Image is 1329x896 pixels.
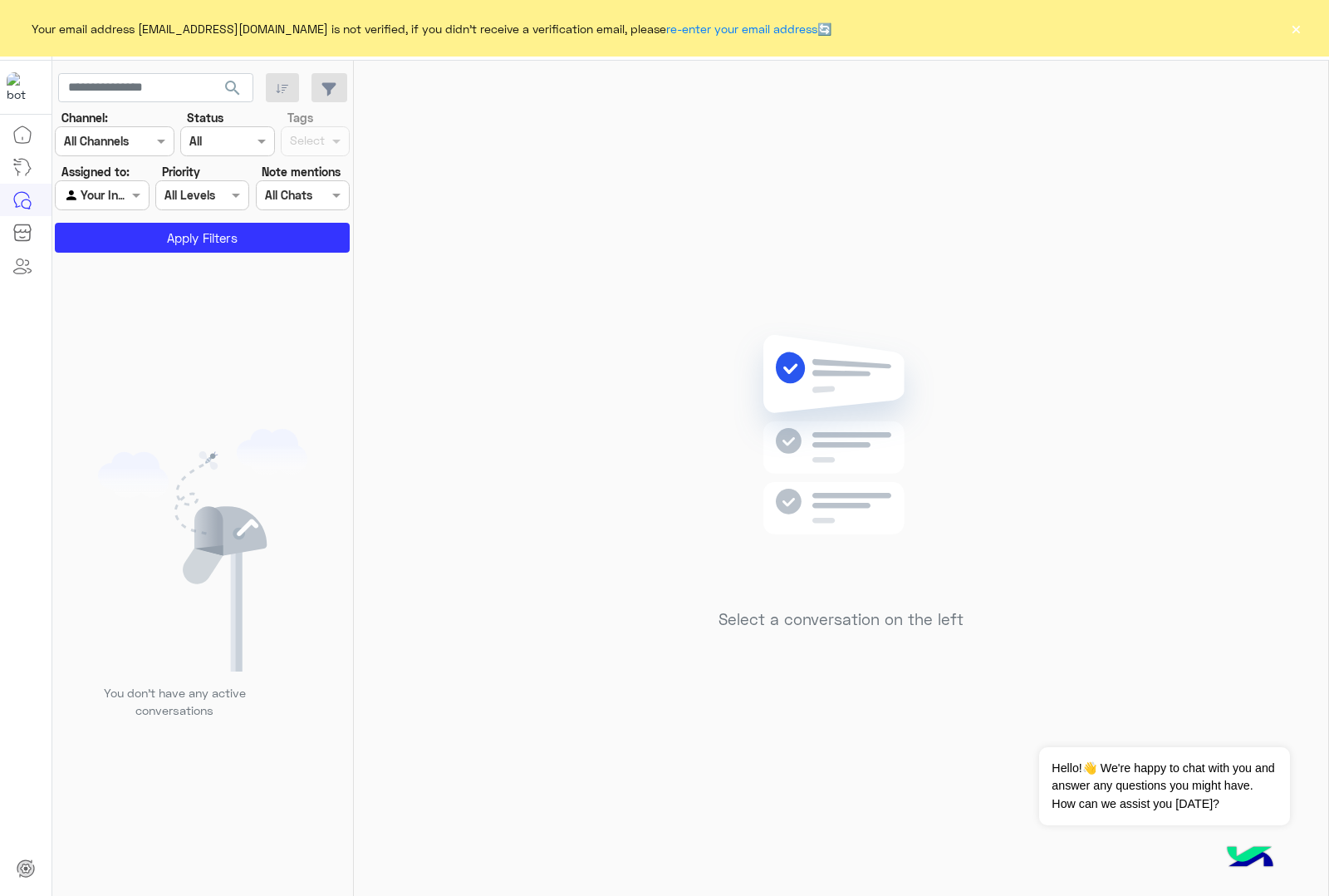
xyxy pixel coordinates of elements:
[32,20,831,37] span: Your email address [EMAIL_ADDRESS][DOMAIN_NAME] is not verified, if you didn't receive a verifica...
[91,684,258,720] p: You don’t have any active conversations
[162,163,200,180] label: Priority
[721,322,961,598] img: no messages
[61,163,130,180] label: Assigned to:
[718,610,964,629] h5: Select a conversation on the left
[187,109,223,126] label: Status
[98,429,307,672] img: empty users
[666,22,817,36] a: re-enter your email address
[1221,830,1279,888] img: hulul-logo.png
[1287,20,1304,37] button: ×
[262,163,341,180] label: Note mentions
[61,109,108,126] label: Channel:
[7,72,37,102] img: 713415422032625
[1039,747,1289,825] span: Hello!👋 We're happy to chat with you and answer any questions you might have. How can we assist y...
[55,223,350,253] button: Apply Filters
[223,78,243,98] span: search
[213,73,253,109] button: search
